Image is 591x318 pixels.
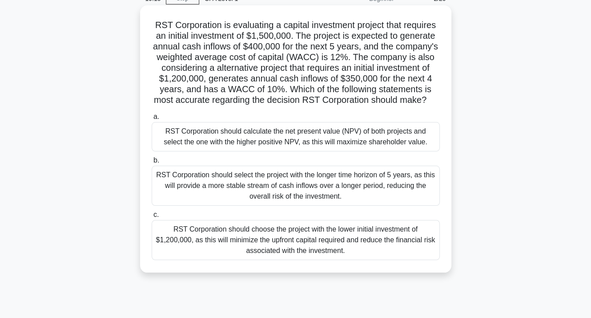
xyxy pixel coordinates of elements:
span: b. [153,156,159,164]
div: RST Corporation should calculate the net present value (NPV) of both projects and select the one ... [152,122,440,151]
div: RST Corporation should choose the project with the lower initial investment of $1,200,000, as thi... [152,220,440,260]
div: RST Corporation should select the project with the longer time horizon of 5 years, as this will p... [152,166,440,206]
h5: RST Corporation is evaluating a capital investment project that requires an initial investment of... [151,20,441,106]
span: a. [153,113,159,120]
span: c. [153,211,159,218]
